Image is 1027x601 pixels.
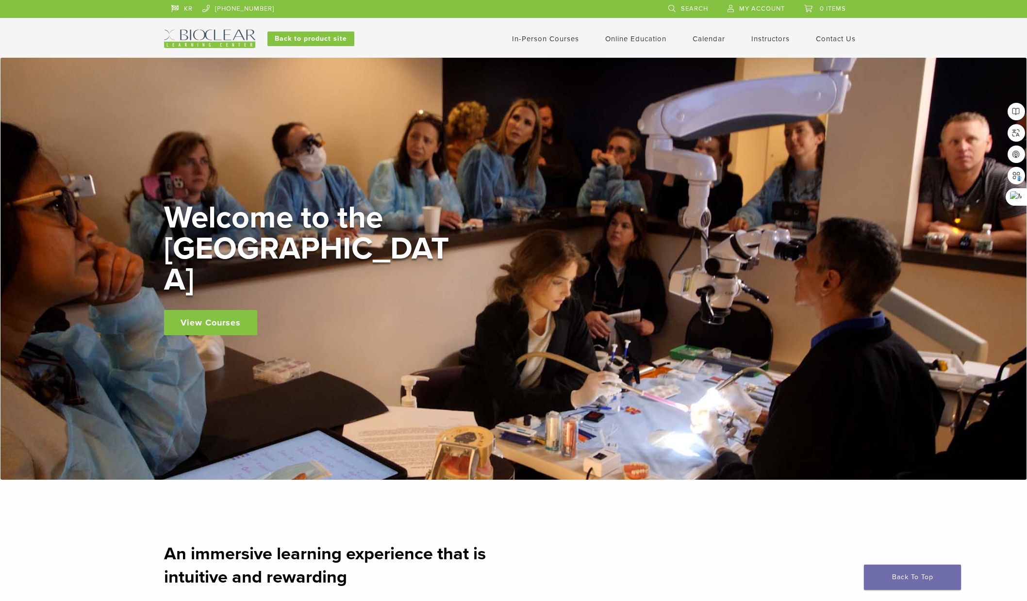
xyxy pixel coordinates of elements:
a: Calendar [693,34,725,43]
span: 0 items [820,5,846,13]
h2: Welcome to the [GEOGRAPHIC_DATA] [164,202,455,295]
strong: An immersive learning experience that is intuitive and rewarding [164,543,486,587]
a: Back to product site [267,32,354,46]
img: Bioclear [164,30,255,48]
a: Back To Top [864,565,961,590]
a: In-Person Courses [512,34,579,43]
a: Contact Us [816,34,856,43]
span: My Account [739,5,785,13]
a: View Courses [164,310,257,335]
a: Online Education [605,34,666,43]
a: Instructors [751,34,790,43]
span: Search [681,5,708,13]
